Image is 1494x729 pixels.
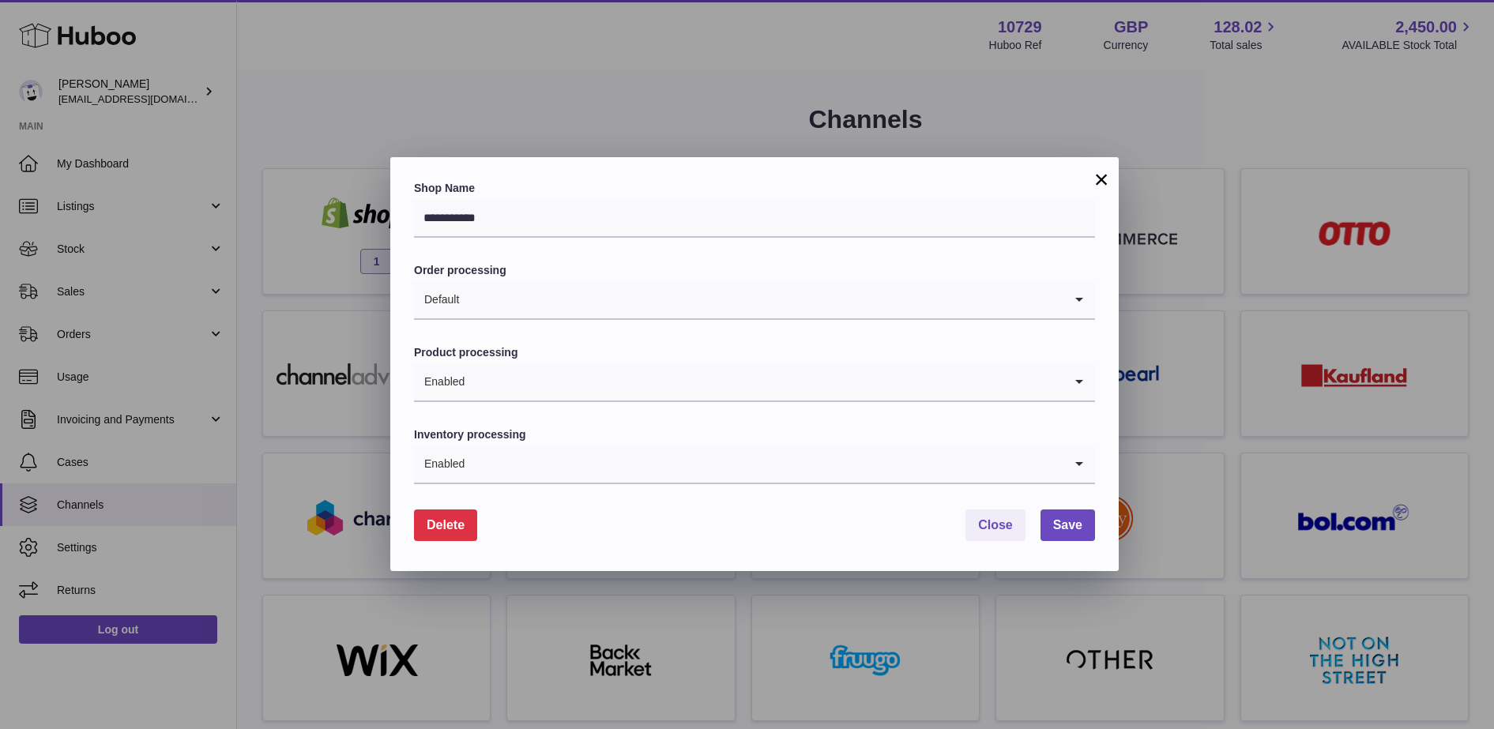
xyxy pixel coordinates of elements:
[414,282,460,318] span: Default
[965,509,1025,542] button: Close
[465,364,1063,400] input: Search for option
[414,446,1095,484] div: Search for option
[978,518,1013,532] span: Close
[427,518,465,532] span: Delete
[414,427,1095,442] label: Inventory processing
[465,446,1063,483] input: Search for option
[414,282,1095,320] div: Search for option
[414,364,1095,402] div: Search for option
[414,181,1095,196] label: Shop Name
[414,345,1095,360] label: Product processing
[1053,518,1082,532] span: Save
[414,446,465,483] span: Enabled
[1041,509,1095,542] button: Save
[1092,170,1111,189] button: ×
[414,364,465,400] span: Enabled
[460,282,1063,318] input: Search for option
[414,509,477,542] button: Delete
[414,263,1095,278] label: Order processing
